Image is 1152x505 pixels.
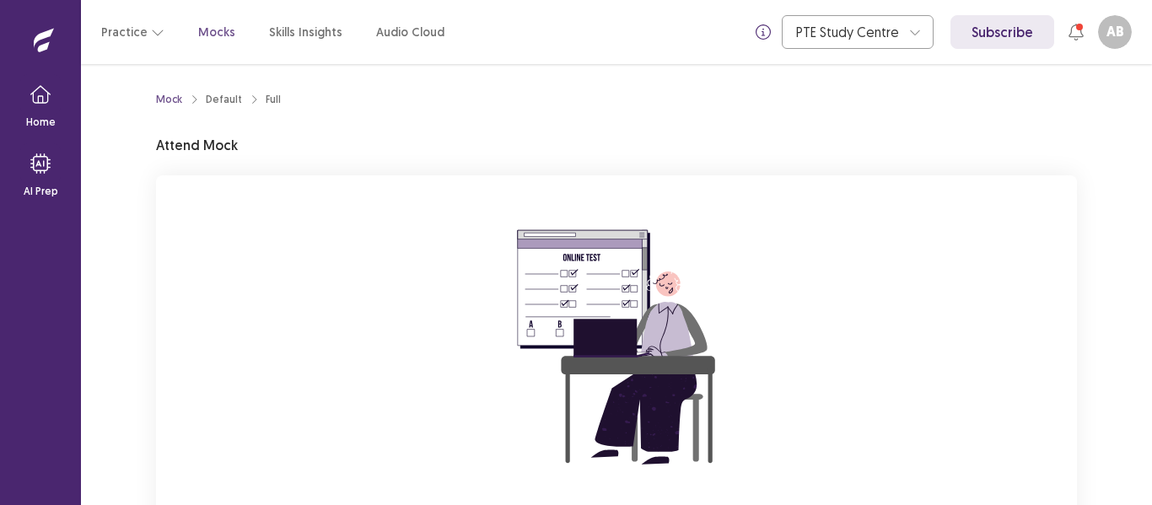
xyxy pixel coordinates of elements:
[156,92,182,107] a: Mock
[950,15,1054,49] a: Subscribe
[376,24,444,41] a: Audio Cloud
[206,92,242,107] div: Default
[156,92,281,107] nav: breadcrumb
[266,92,281,107] div: Full
[24,184,58,199] p: AI Prep
[198,24,235,41] a: Mocks
[269,24,342,41] a: Skills Insights
[156,135,238,155] p: Attend Mock
[101,17,164,47] button: Practice
[26,115,56,130] p: Home
[1098,15,1132,49] button: AB
[465,196,768,499] img: attend-mock
[796,16,901,48] div: PTE Study Centre
[748,17,778,47] button: info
